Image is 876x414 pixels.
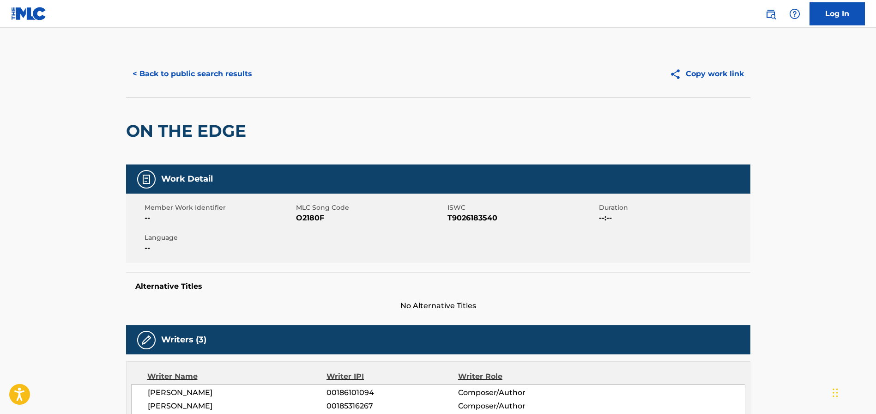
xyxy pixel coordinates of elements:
[126,300,750,311] span: No Alternative Titles
[599,203,748,213] span: Duration
[785,5,804,23] div: Help
[161,174,213,184] h5: Work Detail
[663,62,750,85] button: Copy work link
[296,213,445,224] span: O2180F
[296,203,445,213] span: MLC Song Code
[458,401,578,412] span: Composer/Author
[447,203,597,213] span: ISWC
[161,335,206,345] h5: Writers (3)
[326,401,458,412] span: 00185316267
[326,371,458,382] div: Writer IPI
[830,370,876,414] iframe: Chat Widget
[141,174,152,185] img: Work Detail
[126,62,259,85] button: < Back to public search results
[147,371,327,382] div: Writer Name
[789,8,800,19] img: help
[148,387,327,398] span: [PERSON_NAME]
[599,213,748,224] span: --:--
[148,401,327,412] span: [PERSON_NAME]
[145,203,294,213] span: Member Work Identifier
[833,379,838,407] div: Drag
[145,243,294,254] span: --
[761,5,780,23] a: Public Search
[458,371,578,382] div: Writer Role
[145,233,294,243] span: Language
[670,68,686,80] img: Copy work link
[326,387,458,398] span: 00186101094
[810,2,865,25] a: Log In
[765,8,776,19] img: search
[126,121,251,141] h2: ON THE EDGE
[145,213,294,224] span: --
[11,7,47,20] img: MLC Logo
[447,213,597,224] span: T9026183540
[141,335,152,346] img: Writers
[458,387,578,398] span: Composer/Author
[135,282,741,291] h5: Alternative Titles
